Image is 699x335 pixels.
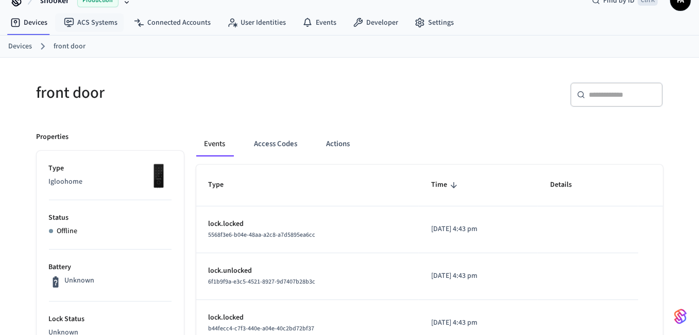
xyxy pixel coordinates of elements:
span: Details [550,177,585,193]
div: ant example [196,132,663,156]
p: Battery [49,262,172,273]
a: Devices [8,41,32,52]
p: [DATE] 4:43 pm [431,224,525,235]
a: Connected Accounts [126,13,219,32]
p: Unknown [64,275,94,286]
p: lock.locked [209,312,406,323]
p: Offline [57,226,78,237]
a: ACS Systems [56,13,126,32]
p: Properties [37,132,69,143]
button: Actions [318,132,359,156]
a: Devices [2,13,56,32]
p: Type [49,163,172,174]
img: igloohome_deadbolt_2e [146,163,172,189]
h5: front door [37,82,344,103]
p: lock.unlocked [209,266,406,276]
span: 5568f3e6-b04e-48aa-a2c8-a7d5895ea6cc [209,231,316,239]
img: SeamLogoGradient.69752ec5.svg [674,308,687,325]
span: Type [209,177,237,193]
a: Events [294,13,345,32]
a: Developer [345,13,406,32]
p: lock.locked [209,219,406,230]
p: Status [49,213,172,223]
button: Access Codes [246,132,306,156]
a: front door [54,41,86,52]
span: Time [431,177,461,193]
a: User Identities [219,13,294,32]
span: b44fecc4-c7f3-440e-a04e-40c2bd72bf37 [209,324,315,333]
p: [DATE] 4:43 pm [431,318,525,328]
a: Settings [406,13,462,32]
p: [DATE] 4:43 pm [431,271,525,281]
button: Events [196,132,234,156]
p: Igloohome [49,177,172,187]
span: 6f1b9f9a-e3c5-4521-8927-9d7407b28b3c [209,277,316,286]
p: Lock Status [49,314,172,325]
